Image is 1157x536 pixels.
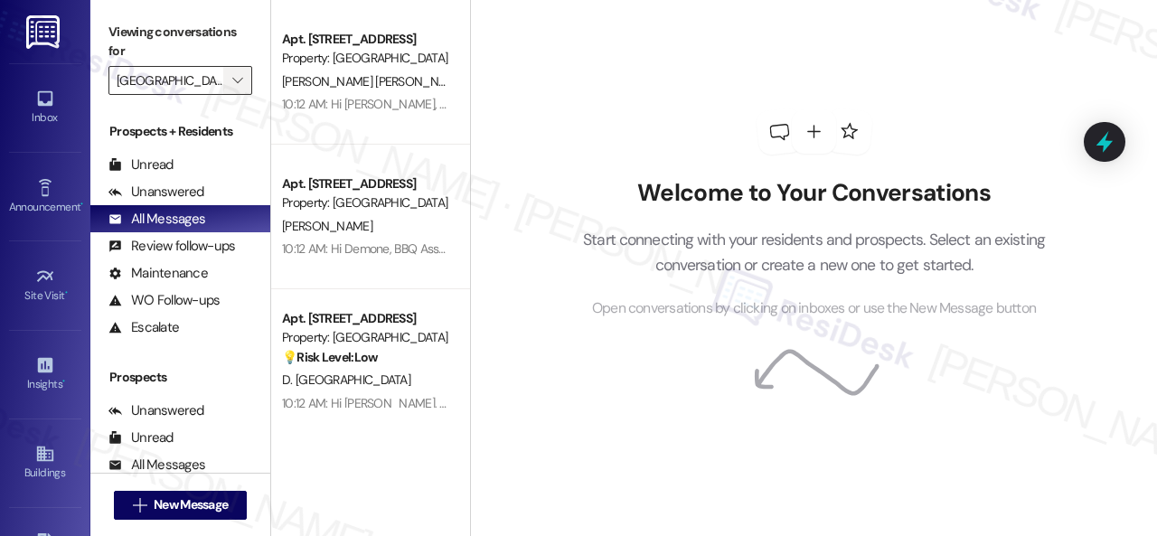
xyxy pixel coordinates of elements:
div: Prospects + Residents [90,122,270,141]
span: • [65,287,68,299]
div: Property: [GEOGRAPHIC_DATA] [282,193,449,212]
label: Viewing conversations for [108,18,252,66]
div: Unanswered [108,183,204,202]
div: Prospects [90,368,270,387]
span: • [62,375,65,388]
div: WO Follow-ups [108,291,220,310]
strong: 💡 Risk Level: Low [282,349,378,365]
div: Apt. [STREET_ADDRESS] [282,30,449,49]
a: Inbox [9,83,81,132]
button: New Message [114,491,248,520]
h2: Welcome to Your Conversations [556,179,1073,208]
span: Open conversations by clicking on inboxes or use the New Message button [592,297,1036,320]
span: [PERSON_NAME] [PERSON_NAME] [282,73,471,89]
span: D. [GEOGRAPHIC_DATA] [282,371,410,388]
i:  [133,498,146,512]
div: All Messages [108,456,205,475]
div: Apt. [STREET_ADDRESS] [282,174,449,193]
a: Buildings [9,438,81,487]
span: [PERSON_NAME] [282,218,372,234]
a: Insights • [9,350,81,399]
img: ResiDesk Logo [26,15,63,49]
div: 10:12 AM: Hi [PERSON_NAME], BBQ Assador Food Truck is here [DATE], [DATE], from 4:00–8:00 PM in f... [282,395,1106,411]
div: Unread [108,428,174,447]
p: Start connecting with your residents and prospects. Select an existing conversation or create a n... [556,227,1073,278]
div: Apt. [STREET_ADDRESS] [282,309,449,328]
input: All communities [117,66,223,95]
span: New Message [154,495,228,514]
div: Maintenance [108,264,208,283]
div: Escalate [108,318,179,337]
div: Review follow-ups [108,237,235,256]
div: Unanswered [108,401,204,420]
span: • [80,198,83,211]
div: Property: [GEOGRAPHIC_DATA] [282,328,449,347]
div: 10:12 AM: Hi Demone, BBQ Assador Food Truck is here [DATE], [DATE], from 4:00–8:00 PM in front of... [282,240,1061,257]
div: Unread [108,155,174,174]
div: Property: [GEOGRAPHIC_DATA] [282,49,449,68]
div: All Messages [108,210,205,229]
i:  [232,73,242,88]
a: Site Visit • [9,261,81,310]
